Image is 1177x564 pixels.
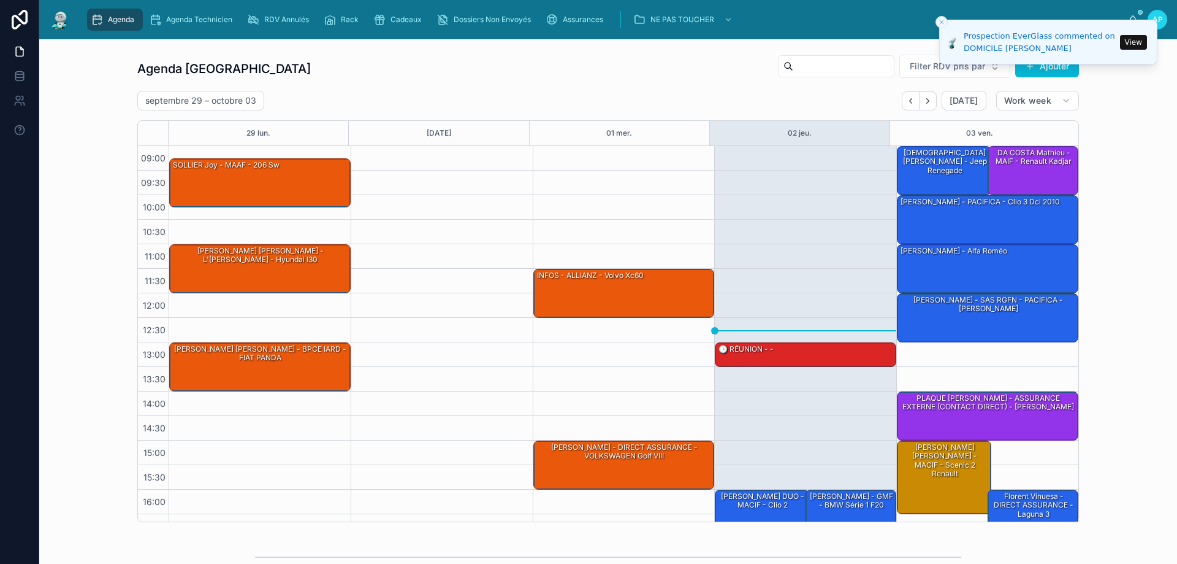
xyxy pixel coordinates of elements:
span: 15:30 [140,472,169,482]
span: Filter RDV pris par [910,60,985,72]
div: [PERSON_NAME] - GMF - BMW série 1 f20 [808,491,895,511]
div: [PERSON_NAME] - PACIFICA - clio 3 dci 2010 [897,196,1078,244]
div: [PERSON_NAME] - SAS RGFN - PACIFICA - [PERSON_NAME] [899,295,1077,315]
div: PLAQUE [PERSON_NAME] - ASSURANCE EXTERNE (CONTACT DIRECT) - [PERSON_NAME] [897,392,1078,440]
div: [PERSON_NAME] - GMF - BMW série 1 f20 [806,490,896,538]
button: 02 jeu. [788,121,812,145]
span: 15:00 [140,447,169,458]
span: AP [1152,15,1163,25]
span: 09:30 [138,177,169,188]
button: Close toast [935,16,948,28]
div: scrollable content [81,6,1128,33]
span: 12:30 [140,325,169,335]
div: DA COSTA Mathieu - MAIF - Renault kadjar [988,147,1078,195]
div: [PERSON_NAME] DUO - MACIF - clio 2 [715,490,809,538]
div: INFOS - ALLIANZ - Volvo xc60 [534,269,714,317]
div: [PERSON_NAME] [PERSON_NAME] - L'[PERSON_NAME] - Hyundai I30 [172,245,349,266]
span: 12:00 [140,300,169,311]
span: 09:00 [138,153,169,163]
button: 29 lun. [246,121,270,145]
span: 13:00 [140,349,169,360]
div: SOLLIER Joy - MAAF - 206 sw [170,159,350,207]
h2: septembre 29 – octobre 03 [145,95,256,107]
span: 10:30 [140,226,169,237]
h1: Agenda [GEOGRAPHIC_DATA] [137,60,311,77]
a: Rack [320,9,367,31]
div: [PERSON_NAME] - alfa roméo [899,245,1008,257]
span: Work week [1004,95,1051,106]
div: Prospection EverGlass commented on DOMICILE [PERSON_NAME] [964,30,1116,54]
div: [PERSON_NAME] - alfa roméo [897,245,1078,293]
span: Dossiers Non Envoyés [454,15,531,25]
button: View [1120,35,1147,50]
button: 03 ven. [966,121,993,145]
div: [PERSON_NAME] DUO - MACIF - clio 2 [717,491,808,511]
span: Agenda Technicien [166,15,232,25]
div: 🕒 RÉUNION - - [717,344,775,355]
button: Select Button [899,55,1010,78]
button: [DATE] [427,121,451,145]
button: Back [902,91,920,110]
span: NE PAS TOUCHER [650,15,714,25]
span: 14:00 [140,398,169,409]
span: 14:30 [140,423,169,433]
a: Dossiers Non Envoyés [433,9,539,31]
div: [PERSON_NAME] - SAS RGFN - PACIFICA - [PERSON_NAME] [897,294,1078,342]
button: [DATE] [942,91,986,110]
span: Cadeaux [390,15,422,25]
a: Agenda [87,9,143,31]
span: 11:30 [142,276,169,286]
img: App logo [49,10,71,29]
div: 🕒 RÉUNION - - [715,343,896,366]
span: [DATE] [950,95,978,106]
div: [PERSON_NAME] [PERSON_NAME] - BPCE IARD - FIAT PANDA [170,343,350,391]
button: Ajouter [1015,55,1079,77]
span: 16:00 [140,496,169,507]
a: Cadeaux [370,9,430,31]
img: Notification icon [948,35,958,50]
span: 13:30 [140,374,169,384]
div: [PERSON_NAME] - PACIFICA - clio 3 dci 2010 [899,196,1061,207]
div: Florent Vinuesa - DIRECT ASSURANCE - laguna 3 [990,491,1077,520]
span: 11:00 [142,251,169,261]
div: DA COSTA Mathieu - MAIF - Renault kadjar [990,147,1077,168]
div: PLAQUE [PERSON_NAME] - ASSURANCE EXTERNE (CONTACT DIRECT) - [PERSON_NAME] [899,393,1077,413]
div: SOLLIER Joy - MAAF - 206 sw [172,160,281,171]
div: [PERSON_NAME] [PERSON_NAME] - MACIF - scenic 2 renault [897,441,991,514]
div: INFOS - ALLIANZ - Volvo xc60 [536,270,645,281]
div: [DEMOGRAPHIC_DATA] [PERSON_NAME] - Jeep renegade [899,147,990,176]
a: Agenda Technicien [145,9,241,31]
span: 10:00 [140,202,169,212]
button: Next [920,91,937,110]
button: 01 mer. [606,121,632,145]
div: [DEMOGRAPHIC_DATA] [PERSON_NAME] - Jeep renegade [897,147,991,195]
a: RDV Annulés [243,9,318,31]
span: Agenda [108,15,134,25]
div: [PERSON_NAME] [PERSON_NAME] - L'[PERSON_NAME] - Hyundai I30 [170,245,350,293]
span: Rack [341,15,359,25]
div: [PERSON_NAME] [PERSON_NAME] - MACIF - scenic 2 renault [899,442,990,480]
span: RDV Annulés [264,15,309,25]
span: 16:30 [140,521,169,531]
div: [PERSON_NAME] [PERSON_NAME] - BPCE IARD - FIAT PANDA [172,344,349,364]
span: Assurances [563,15,603,25]
div: [PERSON_NAME] - DIRECT ASSURANCE - VOLKSWAGEN Golf VIII [534,441,714,489]
div: Florent Vinuesa - DIRECT ASSURANCE - laguna 3 [988,490,1078,538]
a: Assurances [542,9,612,31]
a: NE PAS TOUCHER [630,9,739,31]
button: Work week [996,91,1079,110]
div: [PERSON_NAME] - DIRECT ASSURANCE - VOLKSWAGEN Golf VIII [536,442,714,462]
